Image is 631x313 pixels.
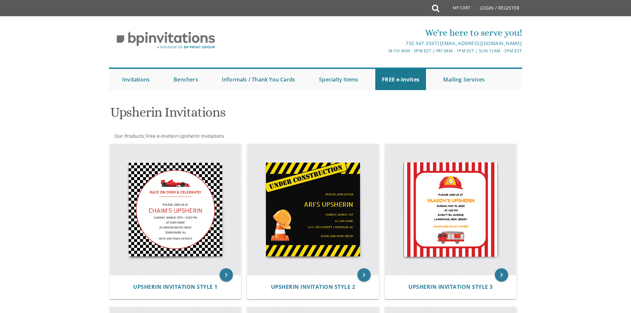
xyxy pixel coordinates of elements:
a: Upsherin Invitation Style 3 [408,284,493,290]
a: Specialty Items [312,69,365,90]
div: : [109,133,316,139]
a: [EMAIL_ADDRESS][DOMAIN_NAME] [440,40,522,46]
a: Mailing Services [437,69,491,90]
a: Invitations [116,69,156,90]
span: > [176,133,224,139]
a: My Cart [439,1,475,17]
div: M-Th 9am - 5pm EST | Fri 9am - 1pm EST | Sun 11am - 3pm EST [247,47,522,54]
a: Upsherin Invitation Style 2 [271,284,355,290]
div: We're here to serve you! [247,26,522,39]
img: Upsherin Invitation Style 1 [110,144,241,275]
a: FREE e-Invites [375,69,426,90]
span: Upsherin Invitation Style 1 [133,283,218,290]
img: BP Invitation Loft [109,26,223,54]
a: 732.947.3597 [406,40,437,46]
a: keyboard_arrow_right [495,268,508,282]
a: Upsherin Invitations [179,133,224,139]
a: keyboard_arrow_right [220,268,233,282]
div: | [247,39,522,47]
img: Upsherin Invitation Style 3 [385,144,516,275]
img: Upsherin Invitation Style 2 [247,144,379,275]
span: Upsherin Invitation Style 2 [271,283,355,290]
h1: Upsherin Invitations [110,105,381,125]
a: Informals / Thank You Cards [215,69,302,90]
span: Free e-Invites [146,133,176,139]
a: Benchers [167,69,205,90]
a: Upsherin Invitation Style 1 [133,284,218,290]
span: Upsherin Invitation Style 3 [408,283,493,290]
a: Free e-Invites [145,133,176,139]
a: Our Products [114,133,144,139]
a: keyboard_arrow_right [357,268,371,282]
